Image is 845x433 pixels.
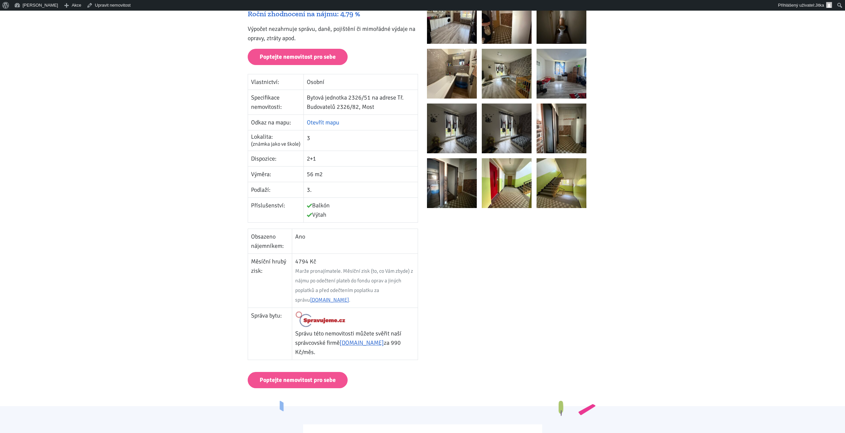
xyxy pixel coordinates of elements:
td: Vlastnictví: [248,74,304,90]
td: Obsazeno nájemníkem: [248,229,292,253]
a: [DOMAIN_NAME] [310,297,349,303]
td: Dispozice: [248,151,304,166]
td: Bytová jednotka 2326/51 na adrese Tř. Budovatelů 2326/82, Most [304,90,418,114]
span: (známka jako ve škole) [251,141,300,147]
td: Ano [292,229,418,253]
td: Výměra: [248,166,304,182]
a: [DOMAIN_NAME] [340,339,384,346]
a: Otevřít mapu [307,119,339,126]
a: Poptejte nemovitost pro sebe [248,49,348,65]
td: 2+1 [304,151,418,166]
img: Logo Spravujeme.cz [295,311,346,327]
td: 4794 Kč [292,253,418,308]
td: 3 [304,130,418,151]
td: Podlaží: [248,182,304,197]
td: 3. [304,182,418,197]
p: Správu této nemovitosti můžete svěřit naší správcovské firmě za 990 Kč/měs. [295,329,415,357]
td: Příslušenství: [248,197,304,222]
td: Specifikace nemovitosti: [248,90,304,114]
td: Balkón Výtah [304,197,418,222]
span: Jitka [815,3,824,8]
td: Správa bytu: [248,308,292,360]
td: 56 m2 [304,166,418,182]
div: Roční zhodnocení na nájmu: 4,79 % [248,9,418,18]
td: Odkaz na mapu: [248,114,304,130]
td: Měsíční hrubý zisk: [248,253,292,308]
span: Marže pronajímatele. Měsíční zisk (to, co Vám zbyde) z nájmu po odečtení plateb do fondu oprav a ... [295,268,413,303]
td: Osobní [304,74,418,90]
p: Výpočet nezahrnuje správu, daně, pojištění či mimořádné výdaje na opravy, ztráty apod. [248,24,418,43]
td: Lokalita: [248,130,304,151]
a: Poptejte nemovitost pro sebe [248,372,348,388]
